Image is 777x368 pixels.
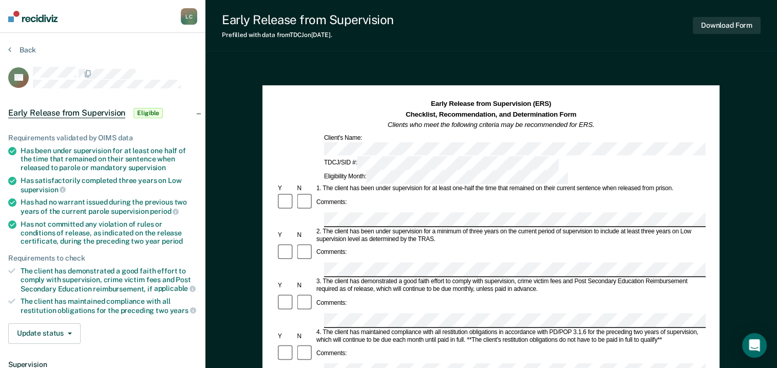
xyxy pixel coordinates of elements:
[315,198,348,206] div: Comments:
[181,8,197,25] button: LC
[693,17,761,34] button: Download Form
[315,278,706,293] div: 3. The client has demonstrated a good faith effort to comply with supervision, crime victim fees ...
[154,284,196,292] span: applicable
[21,176,197,194] div: Has satisfactorily completed three years on Low
[21,297,197,315] div: The client has maintained compliance with all restitution obligations for the preceding two
[323,170,570,184] div: Eligibility Month:
[8,45,36,54] button: Back
[21,220,197,246] div: Has not committed any violation of rules or conditions of release, as indicated on the release ce...
[388,121,595,128] em: Clients who meet the following criteria may be recommended for ERS.
[276,282,295,289] div: Y
[315,249,348,256] div: Comments:
[222,31,394,39] div: Prefilled with data from TDCJ on [DATE] .
[8,323,81,344] button: Update status
[276,333,295,340] div: Y
[315,350,348,358] div: Comments:
[315,185,706,193] div: 1. The client has been under supervision for at least one-half the time that remained on their cu...
[296,282,315,289] div: N
[181,8,197,25] div: L C
[296,231,315,239] div: N
[134,108,163,118] span: Eligible
[21,267,197,293] div: The client has demonstrated a good faith effort to comply with supervision, crime victim fees and...
[323,157,560,171] div: TDCJ/SID #:
[21,198,197,215] div: Has had no warrant issued during the previous two years of the current parole supervision
[742,333,767,358] div: Open Intercom Messenger
[8,254,197,263] div: Requirements to check
[315,299,348,307] div: Comments:
[315,228,706,243] div: 2. The client has been under supervision for a minimum of three years on the current period of su...
[8,134,197,142] div: Requirements validated by OIMS data
[296,333,315,340] div: N
[128,163,166,172] span: supervision
[296,185,315,193] div: N
[21,146,197,172] div: Has been under supervision for at least one half of the time that remained on their sentence when...
[222,12,394,27] div: Early Release from Supervision
[150,207,179,215] span: period
[276,185,295,193] div: Y
[406,111,576,118] strong: Checklist, Recommendation, and Determination Form
[431,100,551,108] strong: Early Release from Supervision (ERS)
[162,237,183,245] span: period
[276,231,295,239] div: Y
[170,306,196,315] span: years
[21,186,66,194] span: supervision
[8,108,125,118] span: Early Release from Supervision
[8,11,58,22] img: Recidiviz
[315,328,706,344] div: 4. The client has maintained compliance with all restitution obligations in accordance with PD/PO...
